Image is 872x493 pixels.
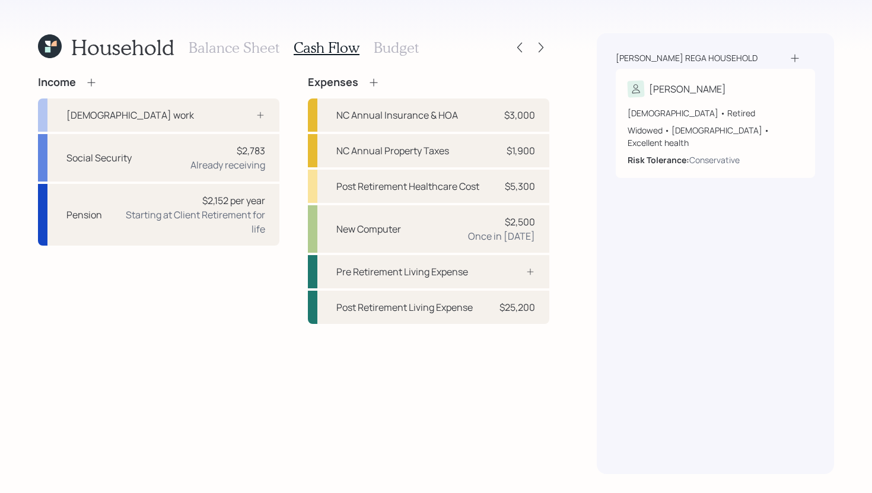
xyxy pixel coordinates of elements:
[66,108,194,122] div: [DEMOGRAPHIC_DATA] work
[689,154,740,166] div: Conservative
[308,76,358,89] h4: Expenses
[628,124,803,149] div: Widowed • [DEMOGRAPHIC_DATA] • Excellent health
[507,144,535,158] div: $1,900
[504,108,535,122] div: $3,000
[336,179,479,193] div: Post Retirement Healthcare Cost
[628,154,689,166] b: Risk Tolerance:
[336,265,468,279] div: Pre Retirement Living Expense
[190,158,265,172] div: Already receiving
[71,34,174,60] h1: Household
[336,108,458,122] div: NC Annual Insurance & HOA
[505,179,535,193] div: $5,300
[202,193,265,208] div: $2,152 per year
[468,229,535,243] div: Once in [DATE]
[616,52,758,64] div: [PERSON_NAME] rega household
[189,39,279,56] h3: Balance Sheet
[374,39,419,56] h3: Budget
[112,208,265,236] div: Starting at Client Retirement for life
[505,215,535,229] div: $2,500
[294,39,359,56] h3: Cash Flow
[649,82,726,96] div: [PERSON_NAME]
[336,300,473,314] div: Post Retirement Living Expense
[499,300,535,314] div: $25,200
[66,208,102,222] div: Pension
[66,151,132,165] div: Social Security
[628,107,803,119] div: [DEMOGRAPHIC_DATA] • Retired
[38,76,76,89] h4: Income
[336,144,449,158] div: NC Annual Property Taxes
[336,222,401,236] div: New Computer
[237,144,265,158] div: $2,783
